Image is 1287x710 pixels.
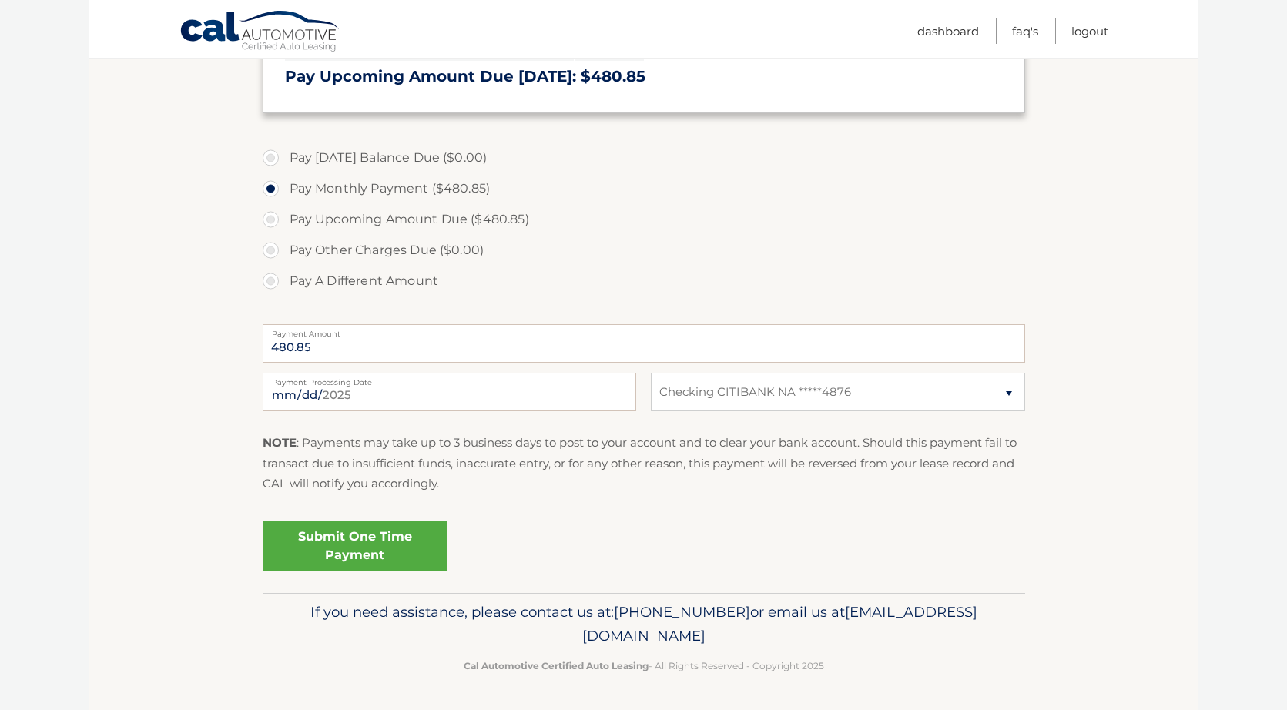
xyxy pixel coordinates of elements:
span: [PHONE_NUMBER] [614,603,750,621]
h3: Pay Upcoming Amount Due [DATE]: $480.85 [285,67,1003,86]
strong: Cal Automotive Certified Auto Leasing [464,660,649,671]
label: Payment Processing Date [263,373,636,385]
p: - All Rights Reserved - Copyright 2025 [273,658,1015,674]
label: Pay A Different Amount [263,266,1025,296]
a: Submit One Time Payment [263,521,447,571]
a: Logout [1071,18,1108,44]
label: Pay Other Charges Due ($0.00) [263,235,1025,266]
a: Dashboard [917,18,979,44]
label: Payment Amount [263,324,1025,337]
label: Pay [DATE] Balance Due ($0.00) [263,142,1025,173]
a: Cal Automotive [179,10,341,55]
p: : Payments may take up to 3 business days to post to your account and to clear your bank account.... [263,433,1025,494]
p: If you need assistance, please contact us at: or email us at [273,600,1015,649]
label: Pay Upcoming Amount Due ($480.85) [263,204,1025,235]
a: FAQ's [1012,18,1038,44]
label: Pay Monthly Payment ($480.85) [263,173,1025,204]
input: Payment Amount [263,324,1025,363]
strong: NOTE [263,435,297,450]
input: Payment Date [263,373,636,411]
